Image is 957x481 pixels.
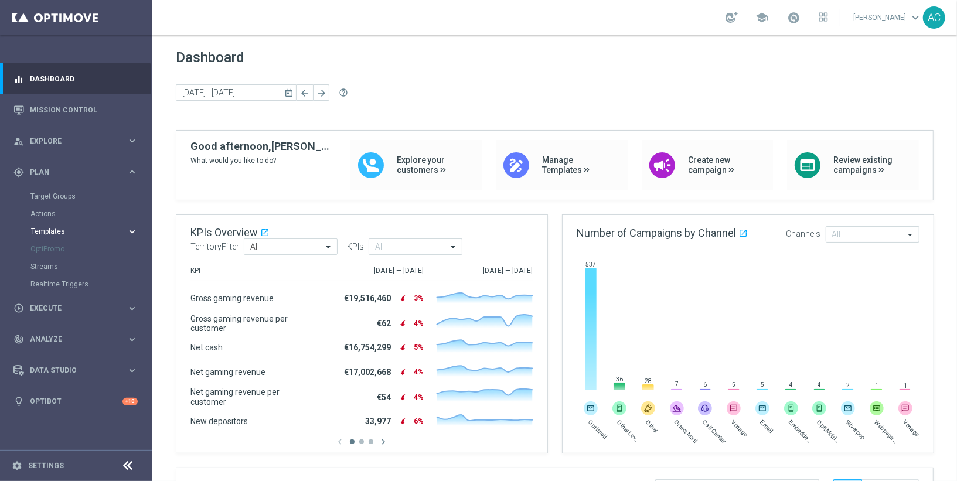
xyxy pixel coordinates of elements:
a: Realtime Triggers [30,279,122,289]
span: Execute [30,305,127,312]
a: Dashboard [30,63,138,94]
a: Optibot [30,386,122,417]
i: lightbulb [13,396,24,407]
i: keyboard_arrow_right [127,334,138,345]
button: Mission Control [13,105,138,115]
div: +10 [122,398,138,405]
div: Target Groups [30,187,151,205]
i: play_circle_outline [13,303,24,313]
i: gps_fixed [13,167,24,178]
div: Execute [13,303,127,313]
span: Analyze [30,336,127,343]
i: keyboard_arrow_right [127,135,138,146]
i: person_search [13,136,24,146]
button: gps_fixed Plan keyboard_arrow_right [13,168,138,177]
i: keyboard_arrow_right [127,166,138,178]
span: Data Studio [30,367,127,374]
div: AC [923,6,945,29]
button: track_changes Analyze keyboard_arrow_right [13,335,138,344]
a: Streams [30,262,122,271]
i: keyboard_arrow_right [127,303,138,314]
div: Explore [13,136,127,146]
a: [PERSON_NAME]keyboard_arrow_down [852,9,923,26]
button: play_circle_outline Execute keyboard_arrow_right [13,303,138,313]
span: Explore [30,138,127,145]
div: Plan [13,167,127,178]
div: Templates [31,228,127,235]
i: equalizer [13,74,24,84]
i: keyboard_arrow_right [127,365,138,376]
a: Target Groups [30,192,122,201]
div: Streams [30,258,151,275]
a: Settings [28,462,64,469]
a: Actions [30,209,122,219]
i: track_changes [13,334,24,344]
div: Dashboard [13,63,138,94]
div: OptiPromo [30,240,151,258]
div: Analyze [13,334,127,344]
button: Data Studio keyboard_arrow_right [13,366,138,375]
button: equalizer Dashboard [13,74,138,84]
div: Optibot [13,386,138,417]
div: Data Studio [13,365,127,376]
button: person_search Explore keyboard_arrow_right [13,137,138,146]
div: Actions [30,205,151,223]
i: keyboard_arrow_right [127,226,138,237]
button: Templates keyboard_arrow_right [30,227,138,236]
i: settings [12,460,22,471]
div: Templates [30,223,151,240]
span: Plan [30,169,127,176]
span: keyboard_arrow_down [909,11,922,24]
button: lightbulb Optibot +10 [13,397,138,406]
span: school [755,11,768,24]
span: Templates [31,228,115,235]
div: Realtime Triggers [30,275,151,293]
div: Mission Control [13,94,138,125]
a: Mission Control [30,94,138,125]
